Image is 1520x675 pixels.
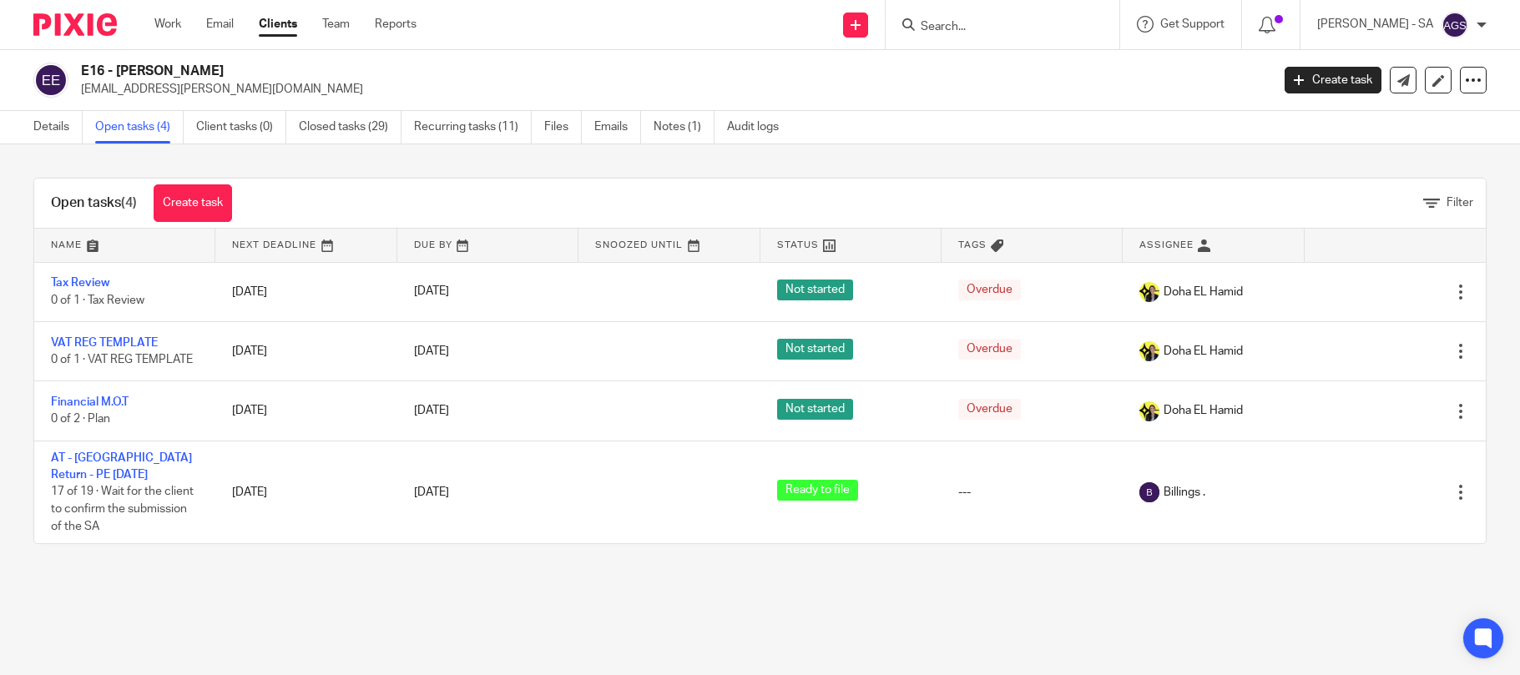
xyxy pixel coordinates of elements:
td: [DATE] [215,262,396,321]
span: (4) [121,196,137,209]
img: Doha-Starbridge.jpg [1139,282,1159,302]
span: Doha EL Hamid [1164,402,1243,419]
h2: E16 - [PERSON_NAME] [81,63,1024,80]
img: Doha-Starbridge.jpg [1139,401,1159,421]
span: Filter [1447,197,1473,209]
a: Open tasks (4) [95,111,184,144]
span: Doha EL Hamid [1164,343,1243,360]
img: Pixie [33,13,117,36]
a: Closed tasks (29) [299,111,401,144]
a: Client tasks (0) [196,111,286,144]
span: [DATE] [414,486,449,498]
span: [DATE] [414,286,449,298]
span: Snoozed Until [595,240,683,249]
span: Tags [958,240,987,249]
td: [DATE] [215,441,396,543]
span: 17 of 19 · Wait for the client to confirm the submission of the SA [51,486,194,532]
span: Doha EL Hamid [1164,284,1243,300]
td: [DATE] [215,381,396,441]
span: Overdue [958,339,1021,360]
a: Emails [594,111,641,144]
p: [PERSON_NAME] - SA [1317,16,1433,33]
a: Notes (1) [654,111,715,144]
a: AT - [GEOGRAPHIC_DATA] Return - PE [DATE] [51,452,192,481]
a: Create task [1285,67,1381,93]
img: svg%3E [1442,12,1468,38]
img: svg%3E [33,63,68,98]
td: [DATE] [215,321,396,380]
span: 0 of 2 · Plan [51,414,110,426]
span: Not started [777,399,853,420]
a: Email [206,16,234,33]
a: Files [544,111,582,144]
span: [DATE] [414,405,449,416]
span: Billings . [1164,484,1205,501]
h1: Open tasks [51,194,137,212]
a: Recurring tasks (11) [414,111,532,144]
img: svg%3E [1139,482,1159,502]
a: Audit logs [727,111,791,144]
a: Team [322,16,350,33]
span: Status [777,240,819,249]
span: 0 of 1 · VAT REG TEMPLATE [51,354,193,365]
div: --- [958,484,1106,501]
a: Financial M.O.T [51,396,129,408]
span: Get Support [1160,18,1225,30]
a: VAT REG TEMPLATE [51,337,158,349]
p: [EMAIL_ADDRESS][PERSON_NAME][DOMAIN_NAME] [81,81,1260,98]
a: Create task [154,184,232,222]
span: 0 of 1 · Tax Review [51,295,144,306]
span: Not started [777,280,853,300]
span: Overdue [958,399,1021,420]
span: [DATE] [414,345,449,357]
span: Ready to file [777,480,858,501]
a: Clients [259,16,297,33]
input: Search [919,20,1069,35]
a: Work [154,16,181,33]
span: Not started [777,339,853,360]
a: Details [33,111,83,144]
a: Reports [375,16,417,33]
a: Tax Review [51,277,109,289]
span: Overdue [958,280,1021,300]
img: Doha-Starbridge.jpg [1139,341,1159,361]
